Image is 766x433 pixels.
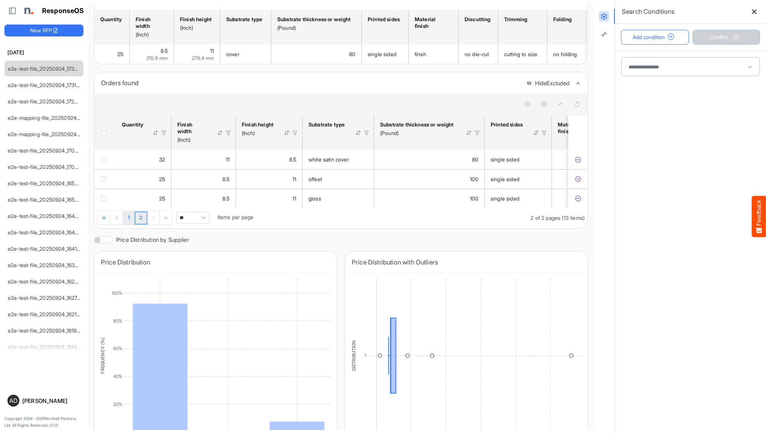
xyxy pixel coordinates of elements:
td: 8.5 is template cell Column Header httpsnorthellcomontologiesmapping-rulesmeasurementhasfinishsiz... [171,169,236,189]
a: e2e-test-file_20250924_162904 [8,278,85,285]
div: Filter Icon [541,129,548,136]
td: 80 is template cell Column Header httpsnorthellcomontologiesmapping-rulesmaterialhasmaterialthick... [374,150,485,169]
span: cutting to size [504,51,537,57]
h6: [DATE] [4,48,83,57]
div: Orders found [101,78,521,88]
div: Substrate type [308,121,345,128]
div: Filter Icon [161,129,167,136]
div: (Pound) [277,25,353,31]
div: Substrate thickness or weight [277,16,353,23]
p: Copyright 2004 - 2025 Northell Partners Ltd. All Rights Reserved. v 1.1.0 [4,416,83,429]
a: Page 2 of 2 Pages [134,211,147,225]
button: Exclude [574,195,582,202]
button: HideExcluded [526,80,570,87]
a: e2e-test-file_20250924_161957 [8,327,82,334]
td: 100 is template cell Column Header httpsnorthellcomontologiesmapping-rulesmaterialhasmaterialthic... [374,189,485,208]
a: e2e-test-file_20250924_173139 [8,82,82,88]
span: (13 items) [562,215,585,221]
div: Filter Icon [363,129,370,136]
div: Material finish [558,121,594,135]
div: Pager Container [94,208,588,228]
td: single sided is template cell Column Header httpsnorthellcomontologiesmapping-rulesmanufacturingh... [485,169,552,189]
td: is template cell Column Header httpsnorthellcomontologiesmapping-rulesmanufacturinghassubstratefi... [552,189,622,208]
div: Price Distribution with Outliers [352,257,581,267]
div: Filter Icon [225,129,232,136]
td: cutting to size is template cell Column Header httpsnorthellcomontologiesmapping-rulesmanufacturi... [498,45,547,64]
td: single sided is template cell Column Header httpsnorthellcomontologiesmapping-rulesmanufacturingh... [485,150,552,169]
td: 8.5 is template cell Column Header httpsnorthellcomontologiesmapping-rulesmeasurementhasfinishsiz... [130,45,174,64]
div: Substrate type [226,16,263,23]
a: e2e-test-file_20250924_164712 [8,213,83,219]
span: 25 [159,195,165,202]
td: 32 is template cell Column Header httpsnorthellcomontologiesmapping-rulesorderhasquantity [116,150,171,169]
a: e2e-test-file_20250924_162142 [8,311,83,317]
span: 11 [292,176,296,182]
span: 80 [472,156,478,163]
div: Price Distribution [101,257,330,267]
td: 100 is template cell Column Header httpsnorthellcomontologiesmapping-rulesmaterialhasmaterialthic... [374,169,485,189]
a: e2e-test-file_20250924_162747 [8,295,83,301]
span: 215.9 mm [146,55,168,61]
td: 25 is template cell Column Header httpsnorthellcomontologiesmapping-rulesorderhasquantity [116,189,171,208]
button: Add condition [621,30,689,45]
div: Go to previous page [110,211,123,224]
div: Go to next page [148,211,160,224]
span: 8.5 [222,195,230,202]
td: is template cell Column Header httpsnorthellcomontologiesmapping-rulesmanufacturinghassubstratefi... [552,150,622,169]
button: Confirm Progress [693,30,760,45]
td: single sided is template cell Column Header httpsnorthellcomontologiesmapping-rulesmanufacturingh... [362,45,409,64]
h6: Search Conditions [622,6,674,17]
span: Pagerdropdown [176,212,210,224]
span: 11 [226,156,230,163]
div: Trimming [504,16,539,23]
button: Feedback [752,196,766,237]
div: (Inch) [242,130,274,137]
td: checkbox [94,189,116,208]
span: Items per page [218,214,253,220]
span: 8.5 [161,48,168,54]
td: 8.5 is template cell Column Header httpsnorthellcomontologiesmapping-rulesmeasurementhasfinishsiz... [171,189,236,208]
td: e3fa98a2-260f-4468-96a3-1744a6969c3b is template cell Column Header [568,169,589,189]
img: Northell [20,3,35,18]
div: Diecutting [465,16,490,23]
div: [PERSON_NAME] [22,398,80,404]
td: no lamination is template cell Column Header httpsnorthellcomontologiesmapping-rulesmanufacturing... [586,45,653,64]
td: offset is template cell Column Header httpsnorthellcomontologiesmapping-rulesmaterialhassubstrate... [303,169,374,189]
div: Folding [553,16,577,23]
span: white satin cover [308,156,349,163]
span: offset [308,176,322,182]
div: Filter Icon [292,129,298,136]
div: Go to last page [160,211,172,224]
div: Filter Icon [474,129,481,136]
a: Page 1 of 2 Pages [123,211,134,225]
td: 11 is template cell Column Header httpsnorthellcomontologiesmapping-rulesmeasurementhasfinishsize... [171,150,236,169]
a: e2e-test-file_20250924_165507 [8,180,84,186]
td: 11 is template cell Column Header httpsnorthellcomontologiesmapping-rulesmeasurementhasfinishsize... [174,45,220,64]
td: checkbox [94,169,116,189]
div: (Inch) [136,31,165,38]
span: 279.4 mm [192,55,214,61]
td: single sided is template cell Column Header httpsnorthellcomontologiesmapping-rulesmanufacturingh... [485,189,552,208]
td: 40527aa6-41c5-43b4-8fa4-9659f9c7a1d7 is template cell Column Header [568,150,589,169]
div: Finish width [177,121,207,135]
div: Go to first page [98,211,110,224]
span: 11 [292,195,296,202]
span: 32 [159,156,165,163]
span: 25 [117,51,123,57]
span: no folding [553,51,577,57]
td: checkbox [94,150,116,169]
td: 8.5 is template cell Column Header httpsnorthellcomontologiesmapping-rulesmeasurementhasfinishsiz... [236,150,303,169]
span: 2 of 2 pages [531,215,560,221]
td: ce1610e9-c7df-403f-8f4f-75b0e133c9eb is template cell Column Header [568,189,589,208]
span: 25 [159,176,165,182]
div: Quantity [100,16,121,23]
div: Finish height [180,16,212,23]
span: no die-cut [465,51,489,57]
td: white satin cover is template cell Column Header httpsnorthellcomontologiesmapping-rulesmaterialh... [303,150,374,169]
td: 25 is template cell Column Header httpsnorthellcomontologiesmapping-rulesorderhasquantity [94,45,130,64]
a: e2e-test-file_20250924_164246 [8,229,85,235]
div: Substrate thickness or weight [380,121,456,128]
span: 8.5 [289,156,296,163]
span: 80 [349,51,355,57]
span: 11 [210,48,214,54]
